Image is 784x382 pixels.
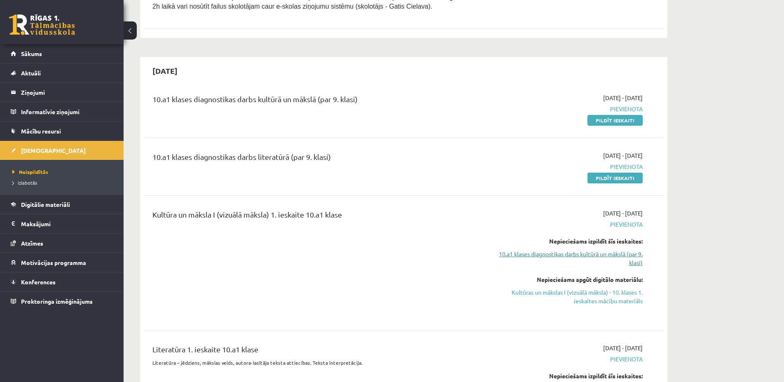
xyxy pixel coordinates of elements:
[603,94,643,102] span: [DATE] - [DATE]
[21,147,86,154] span: [DEMOGRAPHIC_DATA]
[21,214,113,233] legend: Maksājumi
[11,83,113,102] a: Ziņojumi
[21,102,113,121] legend: Informatīvie ziņojumi
[11,214,113,233] a: Maksājumi
[11,272,113,291] a: Konferences
[11,234,113,253] a: Atzīmes
[152,344,475,359] div: Literatūra 1. ieskaite 10.a1 klase
[11,63,113,82] a: Aktuāli
[21,69,41,77] span: Aktuāli
[487,162,643,171] span: Pievienota
[11,141,113,160] a: [DEMOGRAPHIC_DATA]
[487,220,643,229] span: Pievienota
[603,151,643,160] span: [DATE] - [DATE]
[11,102,113,121] a: Informatīvie ziņojumi
[487,250,643,267] a: 10.a1 klases diagnostikas darbs kultūrā un mākslā (par 9. klasi)
[152,151,475,166] div: 10.a1 klases diagnostikas darbs literatūrā (par 9. klasi)
[21,298,93,305] span: Proktoringa izmēģinājums
[9,14,75,35] a: Rīgas 1. Tālmācības vidusskola
[12,179,115,186] a: Izlabotās
[21,259,86,266] span: Motivācijas programma
[587,173,643,183] a: Pildīt ieskaiti
[11,253,113,272] a: Motivācijas programma
[587,115,643,126] a: Pildīt ieskaiti
[12,179,37,186] span: Izlabotās
[21,201,70,208] span: Digitālie materiāli
[487,105,643,113] span: Pievienota
[12,169,48,175] span: Neizpildītās
[152,359,475,366] p: Literatūra – jēdziens, mākslas veids, autora-lasītāja teksta attiecības. Teksta interpretācija.
[11,44,113,63] a: Sākums
[487,288,643,305] a: Kultūras un mākslas I (vizuālā māksla) - 10. klases 1. ieskaites mācību materiāls
[487,355,643,363] span: Pievienota
[21,50,42,57] span: Sākums
[12,168,115,176] a: Neizpildītās
[152,209,475,224] div: Kultūra un māksla I (vizuālā māksla) 1. ieskaite 10.a1 klase
[11,195,113,214] a: Digitālie materiāli
[487,275,643,284] div: Nepieciešams apgūt digitālo materiālu:
[487,237,643,246] div: Nepieciešams izpildīt šīs ieskaites:
[144,61,186,80] h2: [DATE]
[21,239,43,247] span: Atzīmes
[603,209,643,218] span: [DATE] - [DATE]
[21,278,56,286] span: Konferences
[152,94,475,109] div: 10.a1 klases diagnostikas darbs kultūrā un mākslā (par 9. klasi)
[603,344,643,352] span: [DATE] - [DATE]
[11,122,113,141] a: Mācību resursi
[21,127,61,135] span: Mācību resursi
[487,372,643,380] div: Nepieciešams izpildīt šīs ieskaites:
[21,83,113,102] legend: Ziņojumi
[11,292,113,311] a: Proktoringa izmēģinājums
